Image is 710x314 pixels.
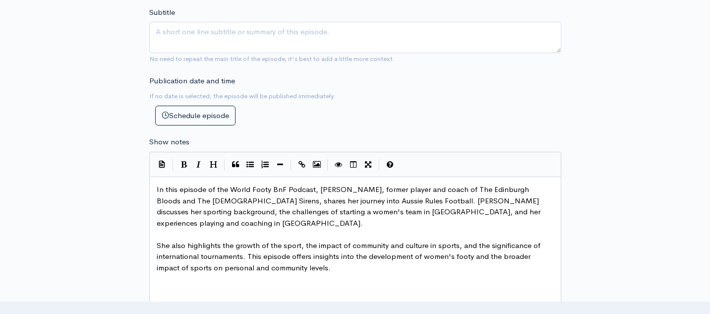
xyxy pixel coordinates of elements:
[155,106,236,126] button: Schedule episode
[379,159,380,171] i: |
[149,136,189,148] label: Show notes
[295,157,309,172] button: Create Link
[149,75,235,87] label: Publication date and time
[157,185,542,228] span: In this episode of the World Footy BnF Podcast, [PERSON_NAME], former player and coach of The Edi...
[149,7,175,18] label: Subtitle
[331,157,346,172] button: Toggle Preview
[309,157,324,172] button: Insert Image
[173,159,174,171] i: |
[155,157,170,172] button: Insert Show Notes Template
[206,157,221,172] button: Heading
[361,157,376,172] button: Toggle Fullscreen
[191,157,206,172] button: Italic
[273,157,288,172] button: Insert Horizontal Line
[149,92,335,100] small: If no date is selected, the episode will be published immediately.
[258,157,273,172] button: Numbered List
[224,159,225,171] i: |
[383,157,398,172] button: Markdown Guide
[243,157,258,172] button: Generic List
[291,159,292,171] i: |
[228,157,243,172] button: Quote
[149,55,395,63] small: No need to repeat the main title of the episode, it's best to add a little more context.
[327,159,328,171] i: |
[157,241,542,272] span: She also highlights the growth of the sport, the impact of community and culture in sports, and t...
[346,157,361,172] button: Toggle Side by Side
[177,157,191,172] button: Bold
